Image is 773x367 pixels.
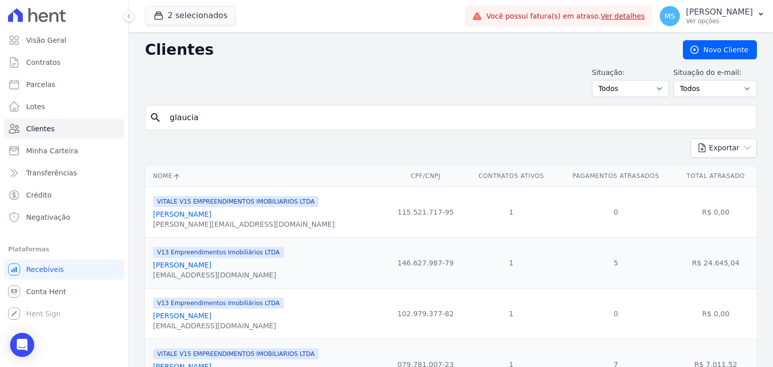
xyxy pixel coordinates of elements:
[557,288,675,339] td: 0
[26,124,54,134] span: Clientes
[10,333,34,357] div: Open Intercom Messenger
[145,6,236,25] button: 2 selecionados
[385,166,466,187] th: CPF/CNPJ
[26,79,55,89] span: Parcelas
[153,210,211,218] a: [PERSON_NAME]
[26,212,70,222] span: Negativação
[145,41,667,59] h2: Clientes
[153,219,335,229] div: [PERSON_NAME][EMAIL_ADDRESS][DOMAIN_NAME]
[153,261,211,269] a: [PERSON_NAME]
[652,2,773,30] button: MS [PERSON_NAME] Ver opções
[673,67,757,78] label: Situação do e-mail:
[153,348,319,359] span: VITALE V15 EMPREENDIMENTOS IMOBILIARIOS LTDA
[4,74,124,95] a: Parcelas
[26,287,66,297] span: Conta Hent
[592,67,669,78] label: Situação:
[385,237,466,288] td: 146.627.987-79
[4,207,124,227] a: Negativação
[385,187,466,237] td: 115.521.717-95
[153,196,319,207] span: VITALE V15 EMPREENDIMENTOS IMOBILIARIOS LTDA
[4,52,124,72] a: Contratos
[4,141,124,161] a: Minha Carteira
[26,57,60,67] span: Contratos
[164,108,752,128] input: Buscar por nome, CPF ou e-mail
[153,321,284,331] div: [EMAIL_ADDRESS][DOMAIN_NAME]
[686,17,753,25] p: Ver opções
[153,270,284,280] div: [EMAIL_ADDRESS][DOMAIN_NAME]
[674,166,757,187] th: Total Atrasado
[26,146,78,156] span: Minha Carteira
[153,247,284,258] span: V13 Empreendimentos Imobiliários LTDA
[4,282,124,302] a: Conta Hent
[26,35,66,45] span: Visão Geral
[4,185,124,205] a: Crédito
[665,13,675,20] span: MS
[557,187,675,237] td: 0
[153,298,284,309] span: V13 Empreendimentos Imobiliários LTDA
[4,97,124,117] a: Lotes
[145,166,385,187] th: Nome
[4,119,124,139] a: Clientes
[466,237,557,288] td: 1
[466,166,557,187] th: Contratos Ativos
[4,163,124,183] a: Transferências
[690,138,757,158] button: Exportar
[686,7,753,17] p: [PERSON_NAME]
[466,187,557,237] td: 1
[8,243,120,255] div: Plataformas
[4,259,124,280] a: Recebíveis
[466,288,557,339] td: 1
[153,312,211,320] a: [PERSON_NAME]
[674,288,757,339] td: R$ 0,00
[26,102,45,112] span: Lotes
[4,30,124,50] a: Visão Geral
[385,288,466,339] td: 102.979.377-82
[26,264,64,274] span: Recebíveis
[683,40,757,59] a: Novo Cliente
[26,190,52,200] span: Crédito
[26,168,77,178] span: Transferências
[557,166,675,187] th: Pagamentos Atrasados
[674,187,757,237] td: R$ 0,00
[557,237,675,288] td: 5
[149,112,162,124] i: search
[674,237,757,288] td: R$ 24.645,04
[486,11,645,22] span: Você possui fatura(s) em atraso.
[601,12,645,20] a: Ver detalhes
